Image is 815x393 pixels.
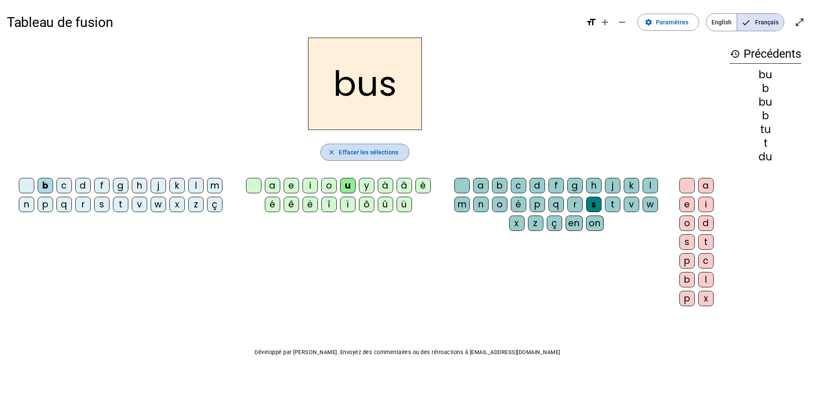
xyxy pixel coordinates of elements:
[492,197,507,212] div: o
[19,197,34,212] div: n
[698,234,714,250] div: t
[265,178,280,193] div: a
[151,178,166,193] div: j
[586,178,602,193] div: h
[730,111,801,121] div: b
[679,216,695,231] div: o
[566,216,583,231] div: en
[730,138,801,148] div: t
[207,178,222,193] div: m
[415,178,431,193] div: è
[791,14,808,31] button: Entrer en plein écran
[7,9,579,36] h1: Tableau de fusion
[624,178,639,193] div: k
[548,197,564,212] div: q
[397,178,412,193] div: â
[698,253,714,269] div: c
[94,197,110,212] div: s
[528,216,543,231] div: z
[530,197,545,212] div: p
[698,197,714,212] div: i
[75,197,91,212] div: r
[656,17,688,27] span: Paramètres
[7,347,808,358] p: Développé par [PERSON_NAME]. Envoyez des commentaires ou des rétroactions à [EMAIL_ADDRESS][DOMAI...
[151,197,166,212] div: w
[730,49,740,59] mat-icon: history
[340,197,356,212] div: ï
[378,178,393,193] div: à
[586,17,596,27] mat-icon: format_size
[188,178,204,193] div: l
[624,197,639,212] div: v
[637,14,699,31] button: Paramètres
[56,178,72,193] div: c
[454,197,470,212] div: m
[38,197,53,212] div: p
[567,197,583,212] div: r
[511,178,526,193] div: c
[511,197,526,212] div: é
[530,178,545,193] div: d
[547,216,562,231] div: ç
[473,178,489,193] div: a
[698,178,714,193] div: a
[113,197,128,212] div: t
[132,178,147,193] div: h
[359,197,374,212] div: ô
[706,13,784,31] mat-button-toggle-group: Language selection
[473,197,489,212] div: n
[679,234,695,250] div: s
[613,14,631,31] button: Diminuer la taille de la police
[567,178,583,193] div: g
[586,216,604,231] div: on
[328,148,335,156] mat-icon: close
[302,197,318,212] div: ë
[645,18,652,26] mat-icon: settings
[207,197,222,212] div: ç
[617,17,627,27] mat-icon: remove
[284,178,299,193] div: e
[340,178,356,193] div: u
[794,17,805,27] mat-icon: open_in_full
[397,197,412,212] div: ü
[320,144,409,161] button: Effacer les sélections
[643,178,658,193] div: l
[339,147,398,157] span: Effacer les sélections
[679,197,695,212] div: e
[643,197,658,212] div: w
[265,197,280,212] div: é
[378,197,393,212] div: û
[56,197,72,212] div: q
[169,197,185,212] div: x
[586,197,602,212] div: s
[188,197,204,212] div: z
[706,14,737,31] span: English
[359,178,374,193] div: y
[679,272,695,287] div: b
[730,44,801,64] h3: Précédents
[596,14,613,31] button: Augmenter la taille de la police
[38,178,53,193] div: b
[730,97,801,107] div: bu
[600,17,610,27] mat-icon: add
[548,178,564,193] div: f
[492,178,507,193] div: b
[75,178,91,193] div: d
[730,152,801,162] div: du
[730,124,801,135] div: tu
[321,197,337,212] div: î
[605,178,620,193] div: j
[509,216,525,231] div: x
[737,14,784,31] span: Français
[302,178,318,193] div: i
[730,70,801,80] div: bu
[308,38,422,130] h2: bus
[679,291,695,306] div: p
[132,197,147,212] div: v
[679,253,695,269] div: p
[284,197,299,212] div: ê
[605,197,620,212] div: t
[113,178,128,193] div: g
[698,291,714,306] div: x
[94,178,110,193] div: f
